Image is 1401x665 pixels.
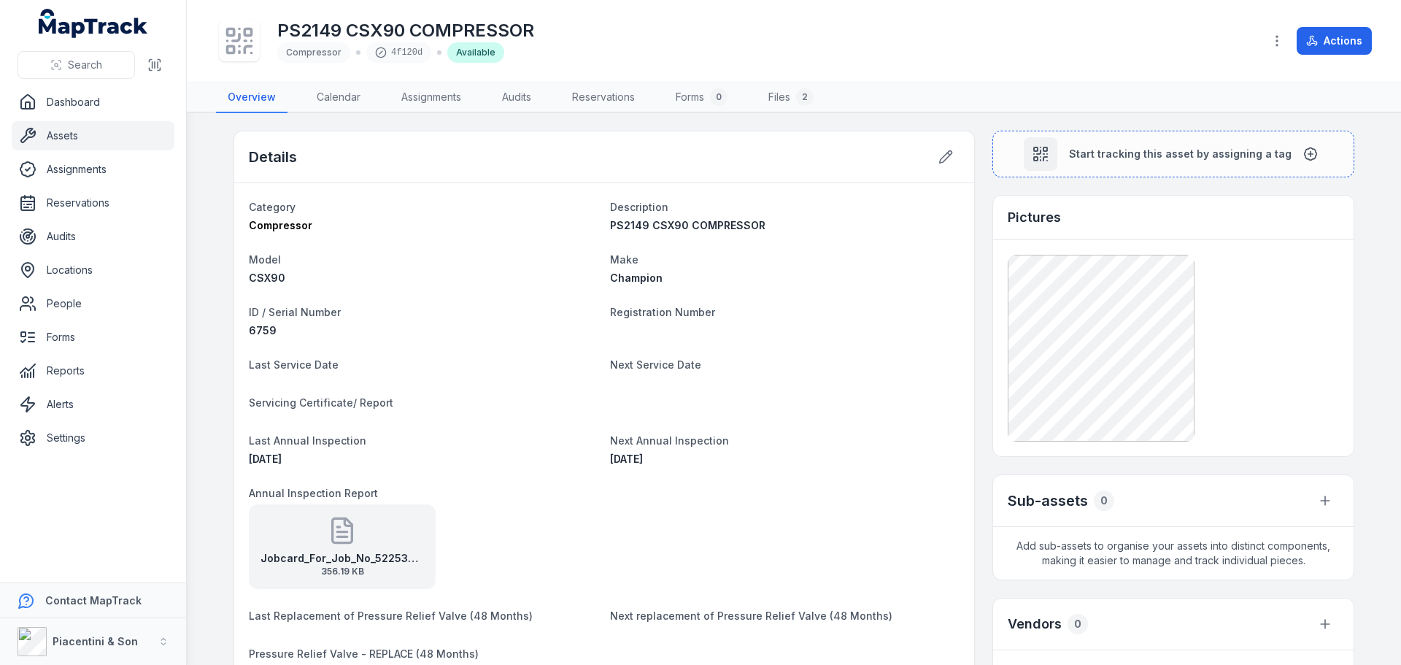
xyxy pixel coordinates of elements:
[249,453,282,465] time: 26/10/2024, 12:00:00 am
[490,82,543,113] a: Audits
[249,453,282,465] span: [DATE]
[366,42,431,63] div: 4f120d
[664,82,739,113] a: Forms0
[796,88,814,106] div: 2
[260,551,424,566] strong: Jobcard_For_Job_No_522536_31-10-2024_1129
[610,306,715,318] span: Registration Number
[12,423,174,453] a: Settings
[249,147,297,167] h2: Details
[610,358,701,371] span: Next Service Date
[1094,491,1114,511] div: 0
[249,647,479,660] span: Pressure Relief Valve - REPLACE (48 Months)
[1008,614,1062,634] h3: Vendors
[249,610,533,622] span: Last Replacement of Pressure Relief Valve (48 Months)
[12,356,174,385] a: Reports
[992,131,1354,177] button: Start tracking this asset by assigning a tag
[1008,207,1061,228] h3: Pictures
[1069,147,1292,161] span: Start tracking this asset by assigning a tag
[216,82,287,113] a: Overview
[610,610,892,622] span: Next replacement of Pressure Relief Valve (48 Months)
[18,51,135,79] button: Search
[249,201,296,213] span: Category
[12,222,174,251] a: Audits
[249,358,339,371] span: Last Service Date
[610,272,663,284] span: Champion
[249,306,341,318] span: ID / Serial Number
[12,289,174,318] a: People
[993,527,1354,580] span: Add sub-assets to organise your assets into distinct components, making it easier to manage and t...
[249,396,393,409] span: Servicing Certificate/ Report
[560,82,647,113] a: Reservations
[12,323,174,352] a: Forms
[610,253,638,266] span: Make
[610,219,765,231] span: PS2149 CSX90 COMPRESSOR
[68,58,102,72] span: Search
[12,255,174,285] a: Locations
[249,219,312,231] span: Compressor
[1297,27,1372,55] button: Actions
[1008,491,1088,511] h2: Sub-assets
[249,434,366,447] span: Last Annual Inspection
[249,487,378,499] span: Annual Inspection Report
[12,88,174,117] a: Dashboard
[610,201,668,213] span: Description
[757,82,825,113] a: Files2
[45,594,142,607] strong: Contact MapTrack
[53,635,138,647] strong: Piacentini & Son
[305,82,372,113] a: Calendar
[1068,614,1088,634] div: 0
[390,82,473,113] a: Assignments
[610,453,643,465] span: [DATE]
[12,155,174,184] a: Assignments
[249,272,285,284] span: CSX90
[39,9,148,38] a: MapTrack
[260,566,424,577] span: 356.19 KB
[12,188,174,218] a: Reservations
[12,121,174,150] a: Assets
[710,88,727,106] div: 0
[12,390,174,419] a: Alerts
[249,253,281,266] span: Model
[610,434,729,447] span: Next Annual Inspection
[447,42,504,63] div: Available
[610,453,643,465] time: 21/10/2025, 12:00:00 am
[249,324,277,337] span: 6759
[286,47,341,58] span: Compressor
[277,19,534,42] h1: PS2149 CSX90 COMPRESSOR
